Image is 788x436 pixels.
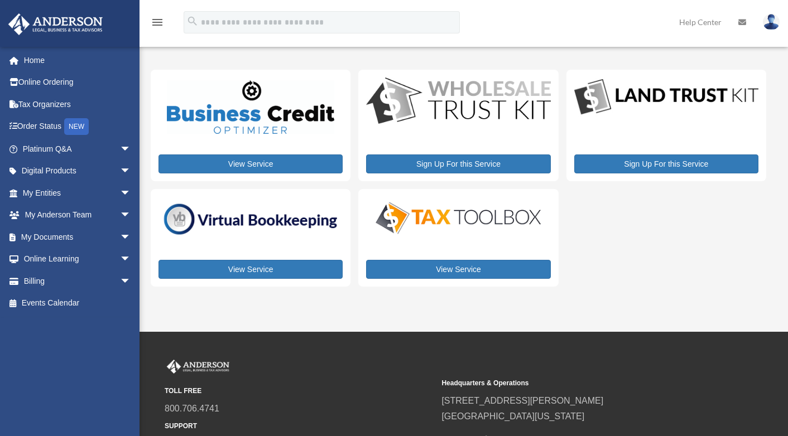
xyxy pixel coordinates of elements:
img: User Pic [763,14,780,30]
img: Anderson Advisors Platinum Portal [165,360,232,374]
a: Online Ordering [8,71,148,94]
img: Anderson Advisors Platinum Portal [5,13,106,35]
small: Headquarters & Operations [441,377,710,389]
a: Sign Up For this Service [574,154,758,173]
a: View Service [158,260,343,279]
a: Home [8,49,148,71]
a: Platinum Q&Aarrow_drop_down [8,138,148,160]
a: Sign Up For this Service [366,154,550,173]
small: SUPPORT [165,420,434,432]
a: My Documentsarrow_drop_down [8,226,148,248]
a: My Anderson Teamarrow_drop_down [8,204,148,226]
a: Order StatusNEW [8,115,148,138]
a: [GEOGRAPHIC_DATA][US_STATE] [441,411,584,421]
span: arrow_drop_down [120,204,142,227]
a: Billingarrow_drop_down [8,270,148,292]
span: arrow_drop_down [120,138,142,161]
i: search [186,15,199,27]
small: TOLL FREE [165,385,434,397]
a: Tax Organizers [8,93,148,115]
a: Digital Productsarrow_drop_down [8,160,142,182]
a: menu [151,20,164,29]
span: arrow_drop_down [120,182,142,205]
a: View Service [366,260,550,279]
a: Events Calendar [8,292,148,314]
a: View Service [158,154,343,173]
a: Online Learningarrow_drop_down [8,248,148,270]
a: My Entitiesarrow_drop_down [8,182,148,204]
a: [STREET_ADDRESS][PERSON_NAME] [441,396,603,405]
span: arrow_drop_down [120,226,142,249]
span: arrow_drop_down [120,270,142,293]
span: arrow_drop_down [120,248,142,271]
i: menu [151,16,164,29]
div: NEW [64,118,89,135]
span: arrow_drop_down [120,160,142,183]
img: LandTrust_lgo-1.jpg [574,77,758,117]
a: 800.706.4741 [165,404,219,413]
img: WS-Trust-Kit-lgo-1.jpg [366,77,550,126]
